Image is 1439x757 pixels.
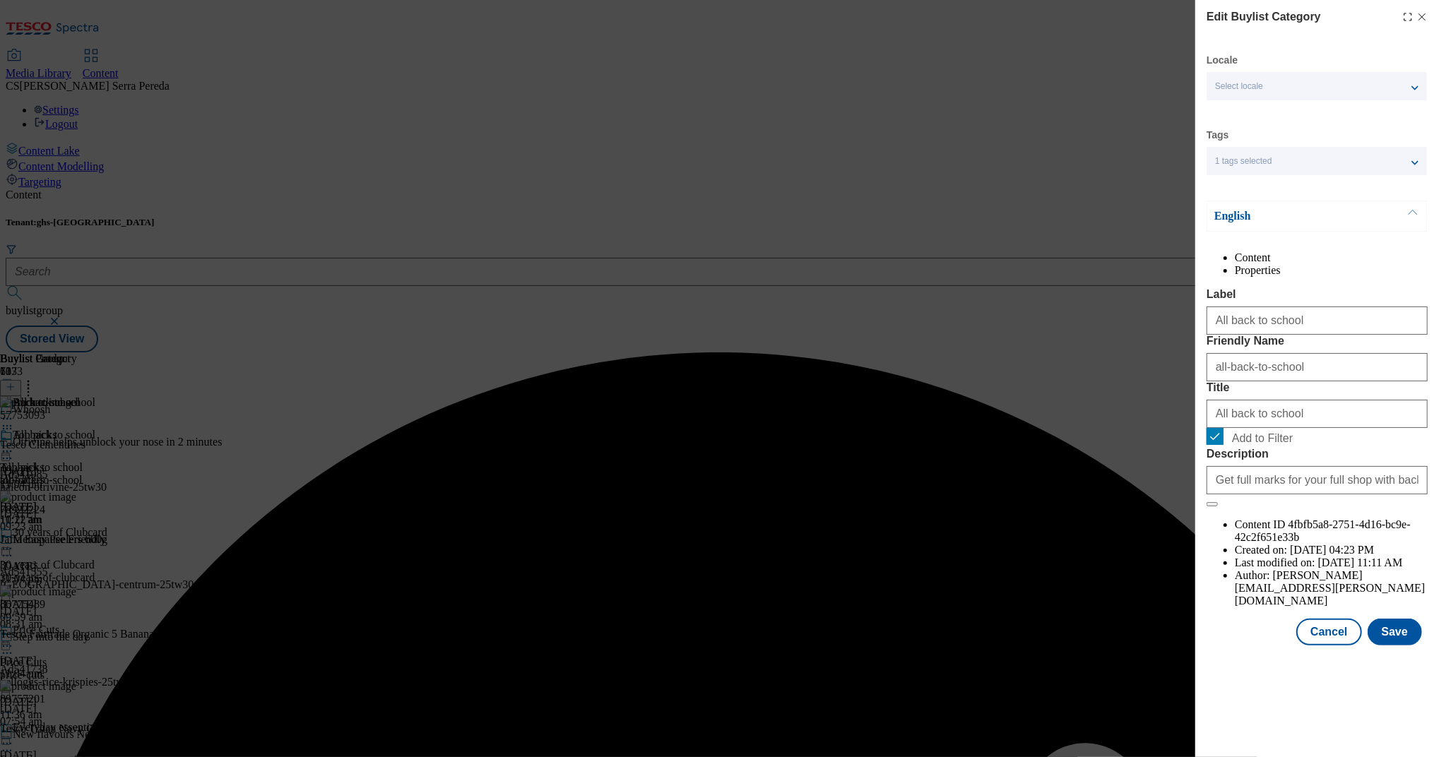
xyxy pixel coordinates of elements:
button: Save [1368,619,1422,645]
li: Properties [1235,264,1428,277]
span: Select locale [1215,81,1263,92]
li: Created on: [1235,544,1428,556]
input: Enter Description [1207,466,1428,494]
button: 1 tags selected [1207,147,1427,175]
button: Select locale [1207,72,1427,100]
label: Tags [1207,131,1229,139]
button: Cancel [1296,619,1361,645]
p: English [1214,209,1363,223]
li: Author: [1235,569,1428,607]
label: Description [1207,448,1428,460]
input: Enter Title [1207,400,1428,428]
li: Last modified on: [1235,556,1428,569]
li: Content [1235,251,1428,264]
span: 1 tags selected [1215,156,1272,167]
span: 4fbfb5a8-2751-4d16-bc9e-42c2f651e33b [1235,518,1411,543]
label: Label [1207,288,1428,301]
li: Content ID [1235,518,1428,544]
label: Title [1207,381,1428,394]
span: [PERSON_NAME][EMAIL_ADDRESS][PERSON_NAME][DOMAIN_NAME] [1235,569,1425,607]
input: Enter Friendly Name [1207,353,1428,381]
h4: Edit Buylist Category [1207,8,1321,25]
label: Friendly Name [1207,335,1428,347]
input: Enter Label [1207,306,1428,335]
span: [DATE] 11:11 AM [1318,556,1403,568]
span: Add to Filter [1232,432,1293,445]
span: [DATE] 04:23 PM [1290,544,1374,556]
label: Locale [1207,56,1238,64]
